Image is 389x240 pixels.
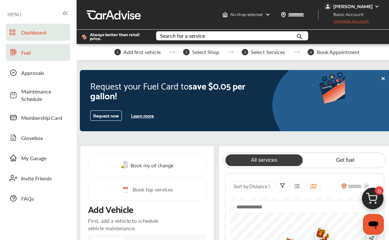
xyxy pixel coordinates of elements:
[121,186,129,194] img: cal_icon.0803b883.svg
[251,49,285,55] span: Select Services
[375,186,383,195] span: 0
[250,183,267,190] span: Distance
[6,190,70,207] a: FAQs
[21,195,67,202] span: FAQs
[6,149,70,166] a: My Garage
[242,49,248,55] span: 3
[90,78,189,93] span: Request your Fuel Card to
[88,203,133,214] p: Add Vehicle
[183,49,190,55] span: 2
[223,12,228,17] img: header-home-logo.8d720a4f.svg
[21,49,67,56] span: Fuel
[88,179,206,201] a: Book top services
[6,84,70,106] a: Maintenance Schedule
[90,33,146,41] span: Always better than retail price.
[6,64,70,81] a: Approvals
[307,154,384,166] a: Get fuel
[21,154,67,162] span: My Garage
[227,51,234,53] img: stepper-arrow.e24c07c6.svg
[281,12,286,17] img: location_vector.a44bc228.svg
[21,29,67,36] span: Dashboard
[324,11,368,18] span: Basic Account
[230,12,263,17] span: No shop selected
[6,44,70,61] a: Fuel
[308,49,314,55] span: 4
[324,3,332,10] img: jVpblrzwTbfkPYzPPzSLxeg0AAAAASUVORK5CYII=
[123,49,161,55] span: Add first vehicle
[341,183,347,189] img: location_vector_orange.38f05af8.svg
[234,183,267,190] span: Sort by :
[21,134,67,142] span: Glovebox
[168,51,175,53] img: stepper-arrow.e24c07c6.svg
[374,4,380,9] img: WGsFRI8htEPBVLJbROoPRyZpYNWhNONpIPPETTm6eUC0GeLEiAAAAAElFTkSuQmCC
[82,34,87,40] img: dollor_label_vector.a70140d1.svg
[7,12,21,17] span: MENU
[90,78,245,103] span: save $0.05 per gallon!
[88,217,171,232] p: First, add a vehicle to schedule vehicle maintenance.
[133,186,173,194] span: Book top services
[265,12,270,17] img: header-down-arrow.9dd2ce7d.svg
[363,214,384,235] iframe: Button to launch messaging window
[6,129,70,146] a: Glovebox
[6,170,70,187] a: Invite Friends
[21,69,67,77] span: Approvals
[114,49,121,55] span: 1
[324,19,369,27] span: Upgrade Account
[21,114,67,121] span: Membership Card
[317,49,360,55] span: Book Appointment
[225,154,303,166] a: All services
[90,110,122,121] button: Request now
[6,24,70,41] a: Dashboard
[21,175,67,182] span: Invite Friends
[21,88,67,103] span: Maintenance Schedule
[121,161,129,169] img: oil-change.e5047c97.svg
[192,49,219,55] span: Select Shop
[333,4,373,9] div: [PERSON_NAME]
[128,111,156,120] button: Learn more
[121,161,173,169] a: Book my oil change
[293,51,300,53] img: stepper-arrow.e24c07c6.svg
[160,33,205,38] div: Search for a service
[6,109,70,126] a: Membership Card
[131,161,173,169] span: Book my oil change
[357,185,388,216] img: cart_icon.3d0951e8.svg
